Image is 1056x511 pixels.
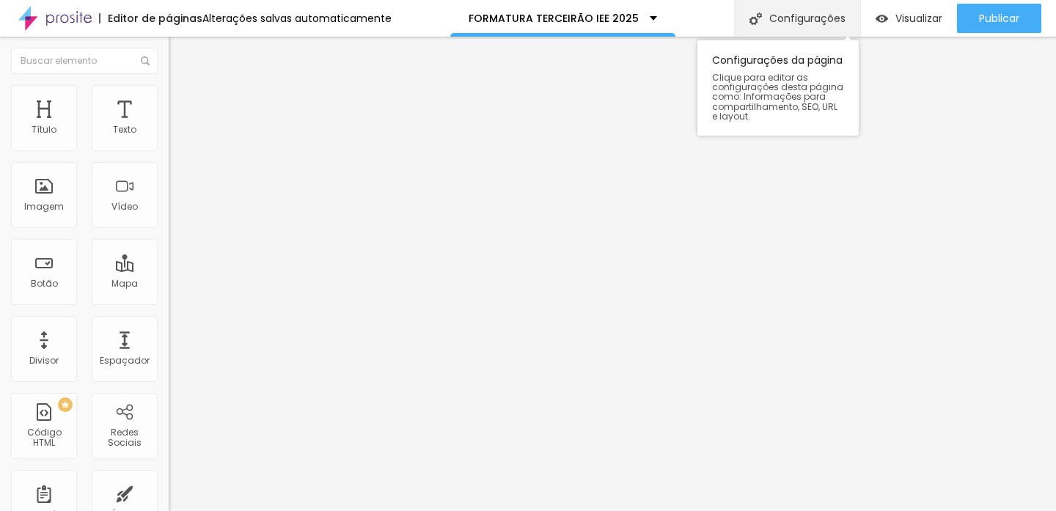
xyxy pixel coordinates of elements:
[113,125,136,135] div: Texto
[15,427,73,449] div: Código HTML
[32,125,56,135] div: Título
[712,73,844,121] span: Clique para editar as configurações desta página como: Informações para compartilhamento, SEO, UR...
[749,12,762,25] img: Icone
[169,37,1056,511] iframe: Editor
[11,48,158,74] input: Buscar elemento
[979,12,1019,24] span: Publicar
[895,12,942,24] span: Visualizar
[697,40,859,136] div: Configurações da página
[95,427,153,449] div: Redes Sociais
[202,13,392,23] div: Alterações salvas automaticamente
[31,279,58,289] div: Botão
[141,56,150,65] img: Icone
[111,279,138,289] div: Mapa
[100,356,150,366] div: Espaçador
[876,12,888,25] img: view-1.svg
[469,13,639,23] p: FORMATURA TERCEIRÃO IEE 2025
[24,202,64,212] div: Imagem
[99,13,202,23] div: Editor de páginas
[861,4,957,33] button: Visualizar
[111,202,138,212] div: Vídeo
[957,4,1041,33] button: Publicar
[29,356,59,366] div: Divisor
